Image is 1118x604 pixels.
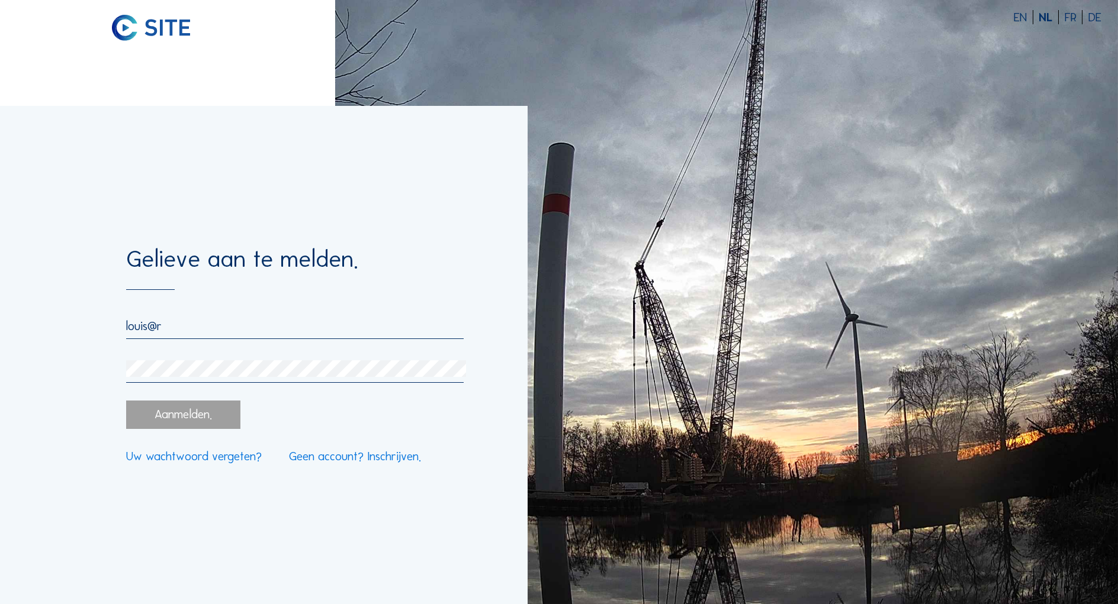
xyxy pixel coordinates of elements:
div: NL [1039,12,1059,24]
input: E-mail [126,319,463,333]
div: FR [1065,12,1082,24]
img: C-SITE logo [112,15,190,41]
div: DE [1088,12,1101,24]
a: Geen account? Inschrijven. [289,451,421,463]
div: Aanmelden. [126,400,240,429]
a: Uw wachtwoord vergeten? [126,451,262,463]
div: Gelieve aan te melden. [126,247,463,290]
div: EN [1014,12,1033,24]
